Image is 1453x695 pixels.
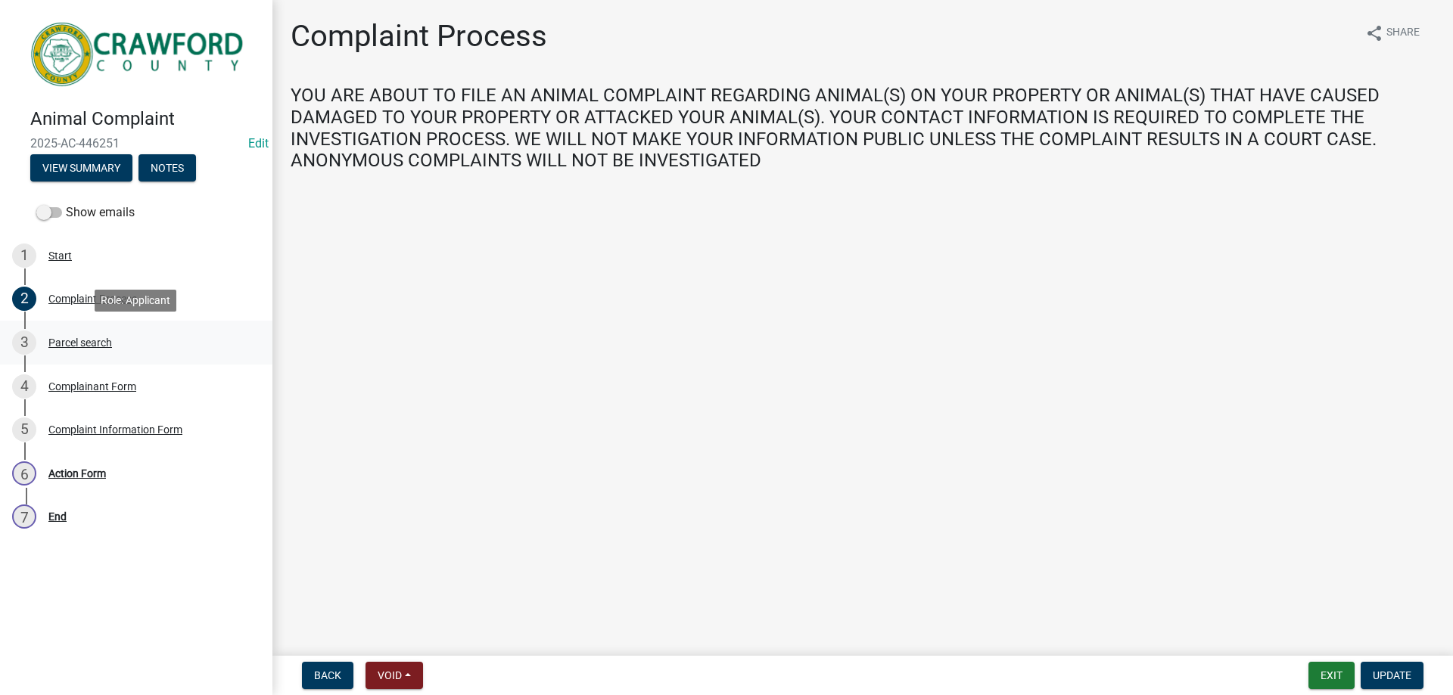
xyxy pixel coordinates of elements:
div: End [48,511,67,522]
button: View Summary [30,154,132,182]
span: Back [314,669,341,681]
div: Complaint Process [48,293,137,304]
div: Parcel search [48,337,112,348]
span: 2025-AC-446251 [30,136,242,150]
div: 7 [12,504,36,529]
div: 4 [12,374,36,399]
button: shareShare [1353,18,1432,48]
h1: Complaint Process [291,18,547,54]
div: 5 [12,417,36,442]
button: Back [302,662,353,689]
wm-modal-confirm: Edit Application Number [248,136,269,150]
button: Exit [1308,662,1355,689]
img: Crawford County, Georgia [30,16,248,92]
div: Complaint Information Form [48,424,182,435]
span: Update [1373,669,1411,681]
div: 1 [12,244,36,268]
span: Share [1386,24,1420,42]
label: Show emails [36,203,135,222]
div: 2 [12,287,36,311]
h4: YOU ARE ABOUT TO FILE AN ANIMAL COMPLAINT REGARDING ANIMAL(S) ON YOUR PROPERTY OR ANIMAL(S) THAT ... [291,85,1435,172]
span: Void [378,669,402,681]
div: 3 [12,330,36,355]
div: Role: Applicant [95,290,176,312]
div: 6 [12,461,36,486]
button: Void [366,662,423,689]
i: share [1365,24,1383,42]
button: Notes [138,154,196,182]
a: Edit [248,136,269,150]
wm-modal-confirm: Summary [30,163,132,175]
div: Action Form [48,468,106,479]
button: Update [1361,662,1423,689]
div: Start [48,250,72,261]
wm-modal-confirm: Notes [138,163,196,175]
div: Complainant Form [48,381,136,392]
h4: Animal Complaint [30,108,260,130]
